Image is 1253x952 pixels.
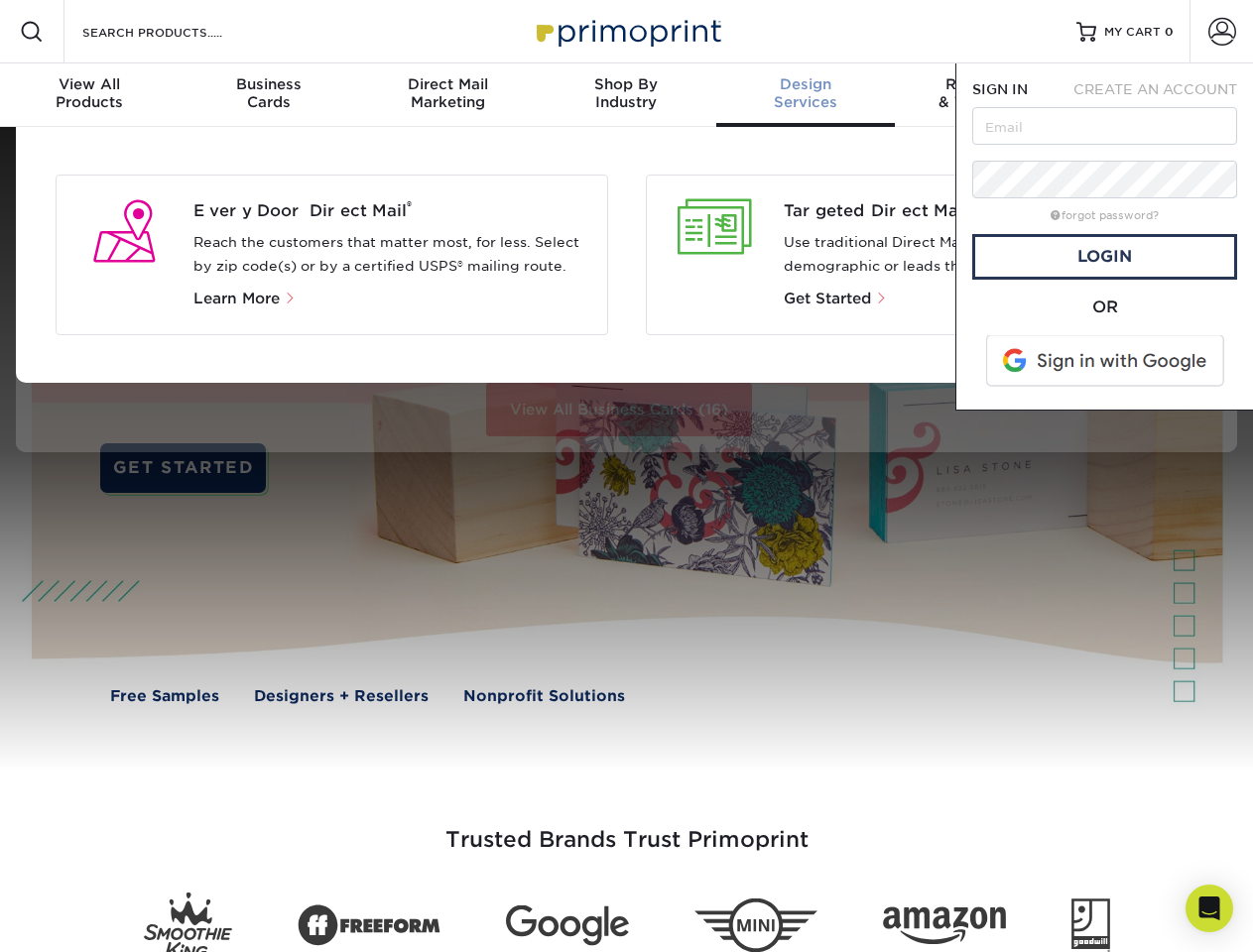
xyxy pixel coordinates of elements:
[1165,25,1174,39] span: 0
[358,63,537,127] a: Direct MailMarketing
[972,234,1237,280] a: Login
[179,75,357,93] span: Business
[716,75,895,111] div: Services
[1104,24,1161,41] span: MY CART
[895,75,1073,111] div: & Templates
[528,10,726,53] img: Primoprint
[1071,898,1110,952] img: Goodwill
[1051,209,1159,222] a: forgot password?
[883,907,1006,945] img: Amazon
[537,63,715,127] a: Shop ByIndustry
[80,20,274,44] input: SEARCH PRODUCTS.....
[179,63,357,127] a: BusinessCards
[716,63,895,127] a: DesignServices
[358,75,537,93] span: Direct Mail
[1073,81,1237,97] span: CREATE AN ACCOUNT
[179,75,357,111] div: Cards
[972,81,1028,97] span: SIGN IN
[47,779,1207,877] h3: Trusted Brands Trust Primoprint
[506,905,629,946] img: Google
[972,296,1237,319] div: OR
[895,75,1073,93] span: Resources
[895,63,1073,127] a: Resources& Templates
[716,75,895,93] span: Design
[537,75,715,93] span: Shop By
[358,75,537,111] div: Marketing
[972,107,1237,145] input: Email
[537,75,715,111] div: Industry
[1186,885,1233,932] div: Open Intercom Messenger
